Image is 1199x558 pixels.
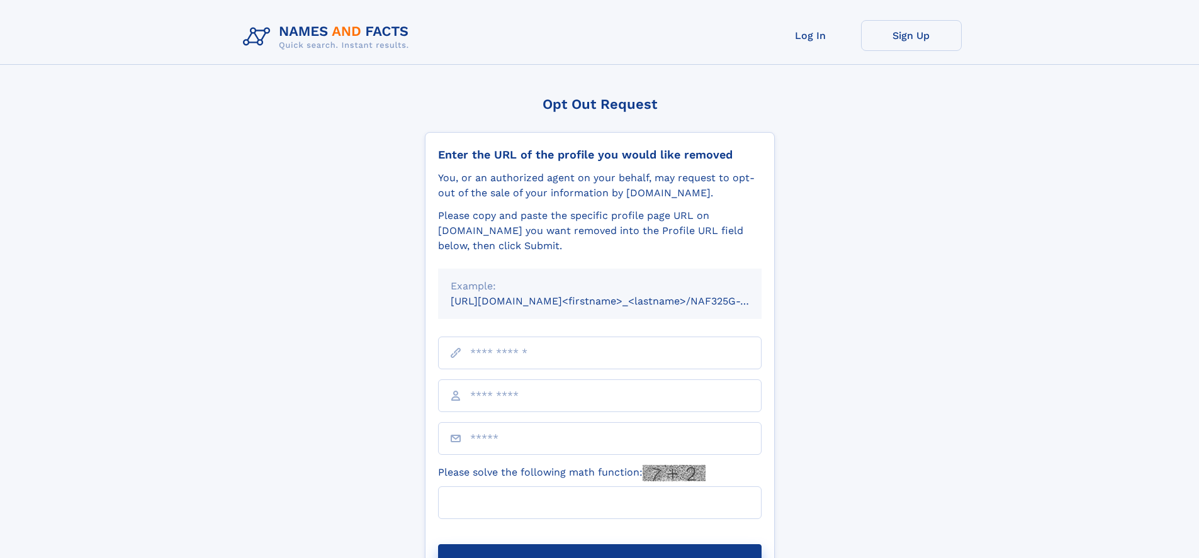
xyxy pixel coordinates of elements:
[438,208,762,254] div: Please copy and paste the specific profile page URL on [DOMAIN_NAME] you want removed into the Pr...
[451,295,785,307] small: [URL][DOMAIN_NAME]<firstname>_<lastname>/NAF325G-xxxxxxxx
[760,20,861,51] a: Log In
[438,148,762,162] div: Enter the URL of the profile you would like removed
[425,96,775,112] div: Opt Out Request
[238,20,419,54] img: Logo Names and Facts
[861,20,962,51] a: Sign Up
[451,279,749,294] div: Example:
[438,170,762,201] div: You, or an authorized agent on your behalf, may request to opt-out of the sale of your informatio...
[438,465,706,481] label: Please solve the following math function:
